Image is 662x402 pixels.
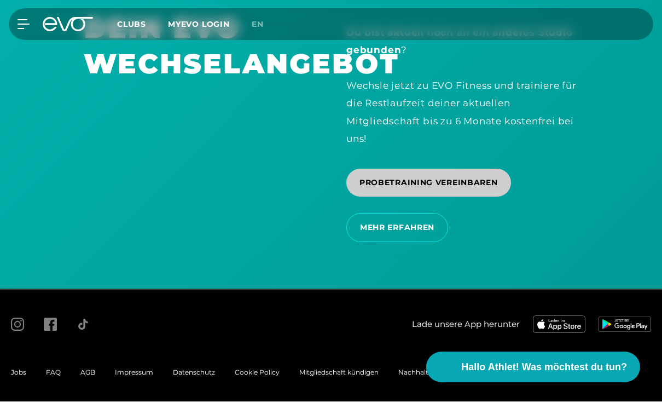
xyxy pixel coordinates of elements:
[360,222,434,234] span: MEHR ERFAHREN
[346,205,452,251] a: MEHR ERFAHREN
[11,369,26,377] a: Jobs
[117,19,168,30] a: Clubs
[80,369,95,377] a: AGB
[168,20,230,30] a: MYEVO LOGIN
[398,369,446,377] a: Nachhaltigkeit
[533,316,585,334] img: evofitness app
[252,20,264,30] span: en
[599,317,651,332] img: evofitness app
[235,369,280,377] a: Cookie Policy
[117,20,146,30] span: Clubs
[46,369,61,377] a: FAQ
[252,19,277,31] a: en
[299,369,379,377] a: Mitgliedschaft kündigen
[426,352,640,383] button: Hallo Athlet! Was möchtest du tun?
[173,369,215,377] a: Datenschutz
[359,177,498,189] span: PROBETRAINING VEREINBAREN
[346,161,515,205] a: PROBETRAINING VEREINBAREN
[346,24,578,148] div: ? Wechsle jetzt zu EVO Fitness und trainiere für die Restlaufzeit deiner aktuellen Mitgliedschaft...
[461,360,627,375] span: Hallo Athlet! Was möchtest du tun?
[412,319,520,331] span: Lade unsere App herunter
[115,369,153,377] a: Impressum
